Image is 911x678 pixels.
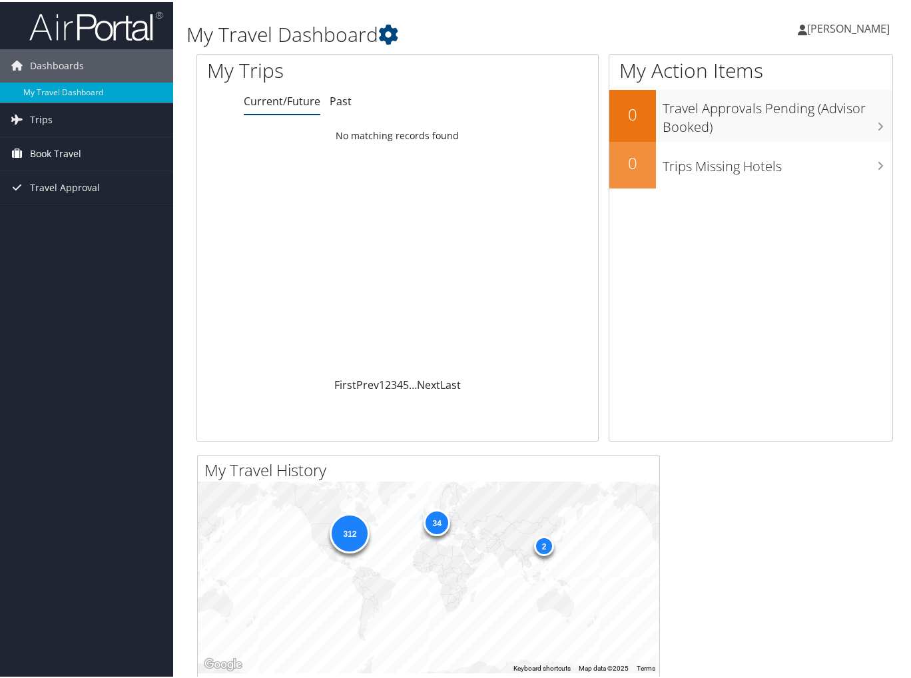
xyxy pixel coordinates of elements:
[204,457,659,480] h2: My Travel History
[440,376,461,390] a: Last
[330,511,370,551] div: 312
[330,92,352,107] a: Past
[609,150,656,172] h2: 0
[663,91,892,135] h3: Travel Approvals Pending (Advisor Booked)
[424,507,450,533] div: 34
[513,662,571,671] button: Keyboard shortcuts
[30,169,100,202] span: Travel Approval
[334,376,356,390] a: First
[379,376,385,390] a: 1
[391,376,397,390] a: 3
[385,376,391,390] a: 2
[201,654,245,671] a: Open this area in Google Maps (opens a new window)
[30,135,81,169] span: Book Travel
[534,534,554,554] div: 2
[403,376,409,390] a: 5
[579,663,629,670] span: Map data ©2025
[798,7,903,47] a: [PERSON_NAME]
[609,101,656,124] h2: 0
[807,19,890,34] span: [PERSON_NAME]
[409,376,417,390] span: …
[201,654,245,671] img: Google
[637,663,655,670] a: Terms (opens in new tab)
[30,47,84,81] span: Dashboards
[30,101,53,135] span: Trips
[29,9,162,40] img: airportal-logo.png
[609,55,892,83] h1: My Action Items
[197,122,598,146] td: No matching records found
[356,376,379,390] a: Prev
[417,376,440,390] a: Next
[609,88,892,139] a: 0Travel Approvals Pending (Advisor Booked)
[244,92,320,107] a: Current/Future
[397,376,403,390] a: 4
[663,149,892,174] h3: Trips Missing Hotels
[186,19,664,47] h1: My Travel Dashboard
[609,140,892,186] a: 0Trips Missing Hotels
[207,55,421,83] h1: My Trips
